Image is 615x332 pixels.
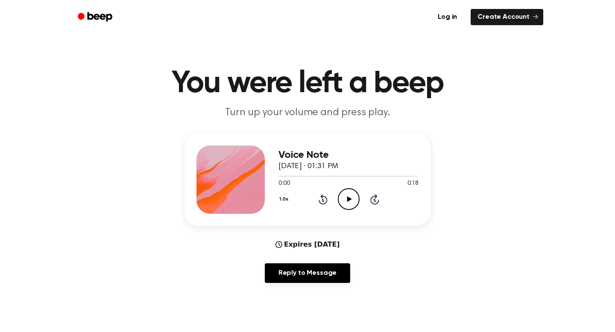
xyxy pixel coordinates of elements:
[89,68,526,99] h1: You were left a beep
[265,263,350,283] a: Reply to Message
[471,9,543,25] a: Create Account
[429,7,466,27] a: Log in
[72,9,120,26] a: Beep
[275,239,340,250] div: Expires [DATE]
[278,149,419,161] h3: Voice Note
[278,192,291,207] button: 1.0x
[407,179,419,188] span: 0:18
[143,106,471,120] p: Turn up your volume and press play.
[278,163,338,170] span: [DATE] · 01:31 PM
[278,179,290,188] span: 0:00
